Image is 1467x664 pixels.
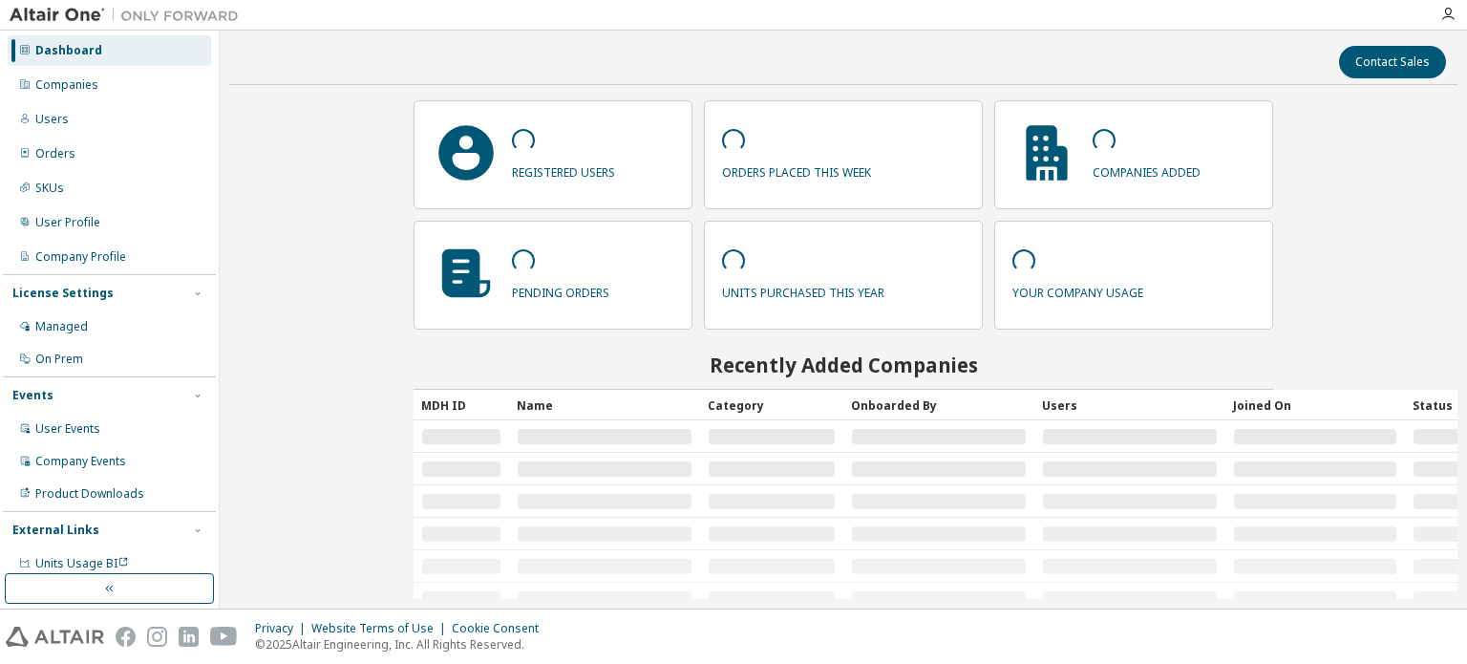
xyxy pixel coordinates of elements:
[255,636,550,653] p: © 2025 Altair Engineering, Inc. All Rights Reserved.
[708,390,836,420] div: Category
[35,555,129,571] span: Units Usage BI
[35,146,75,161] div: Orders
[414,353,1273,377] h2: Recently Added Companies
[35,486,144,502] div: Product Downloads
[35,77,98,93] div: Companies
[512,279,609,301] p: pending orders
[311,621,452,636] div: Website Terms of Use
[10,6,248,25] img: Altair One
[12,523,99,538] div: External Links
[35,352,83,367] div: On Prem
[179,627,199,647] img: linkedin.svg
[35,319,88,334] div: Managed
[512,159,615,181] p: registered users
[517,390,692,420] div: Name
[6,627,104,647] img: altair_logo.svg
[722,159,871,181] p: orders placed this week
[1233,390,1397,420] div: Joined On
[116,627,136,647] img: facebook.svg
[421,390,501,420] div: MDH ID
[452,621,550,636] div: Cookie Consent
[35,112,69,127] div: Users
[35,215,100,230] div: User Profile
[1042,390,1218,420] div: Users
[35,454,126,469] div: Company Events
[35,181,64,196] div: SKUs
[1093,159,1201,181] p: companies added
[147,627,167,647] img: instagram.svg
[35,43,102,58] div: Dashboard
[851,390,1027,420] div: Onboarded By
[210,627,238,647] img: youtube.svg
[12,388,53,403] div: Events
[1012,279,1143,301] p: your company usage
[35,421,100,437] div: User Events
[1339,46,1446,78] button: Contact Sales
[255,621,311,636] div: Privacy
[12,286,114,301] div: License Settings
[722,279,884,301] p: units purchased this year
[35,249,126,265] div: Company Profile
